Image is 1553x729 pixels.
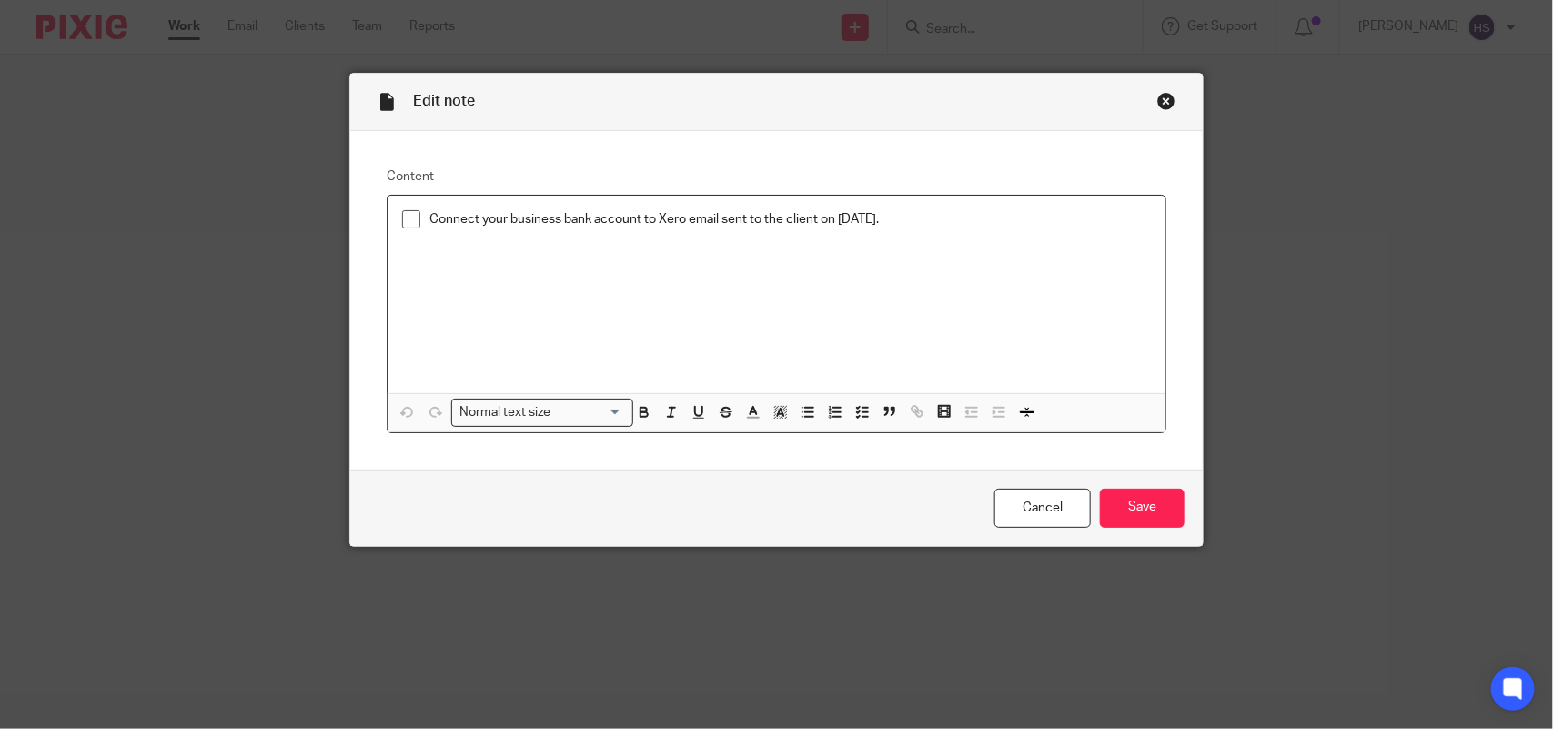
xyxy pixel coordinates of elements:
a: Cancel [994,489,1091,528]
span: Normal text size [456,403,555,422]
p: Connect your business bank account to Xero email sent to the client on [DATE]. [429,210,1151,228]
input: Search for option [557,403,622,422]
div: Close this dialog window [1157,92,1175,110]
label: Content [387,167,1166,186]
input: Save [1100,489,1185,528]
div: Search for option [451,399,633,427]
span: Edit note [413,94,475,108]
